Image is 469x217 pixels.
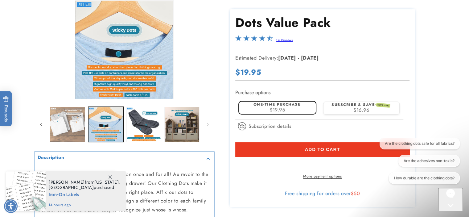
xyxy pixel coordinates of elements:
[354,190,360,197] span: 50
[376,103,390,108] span: SAVE 15%
[3,96,9,122] span: Rewards
[235,37,273,44] span: 4.4-star overall rating
[438,188,463,211] iframe: Gorgias live chat messenger
[351,190,354,197] span: $
[88,107,123,142] button: Load image 4 in gallery view
[126,107,162,142] button: Load image 5 in gallery view
[201,118,215,131] button: Slide right
[38,170,211,215] p: Say goodbye to laundry sorting confusion once and for all! Au revoir to the chaos when clothing i...
[49,202,120,208] span: 14 hours ago
[50,107,85,142] button: Load image 3 in gallery view
[235,142,409,156] button: Add to cart
[49,179,85,185] span: [PERSON_NAME]
[331,102,390,107] label: Subscribe & save
[235,67,261,77] span: $19.95
[235,190,409,197] div: Free shipping for orders over
[35,152,214,165] summary: Description
[278,54,296,61] strong: [DATE]
[34,118,48,131] button: Slide left
[4,199,18,213] div: Accessibility Menu
[49,185,94,190] span: [GEOGRAPHIC_DATA]
[164,107,200,142] button: Load image 6 in gallery view
[235,89,270,96] label: Purchase options
[249,123,291,130] span: Subscription details
[235,54,389,63] p: Estimated Delivery:
[38,155,64,161] h2: Description
[353,106,369,114] span: $16.96
[253,102,301,107] label: One-time purchase
[235,173,409,179] a: More payment options
[305,147,340,152] span: Add to cart
[376,138,463,189] iframe: Gorgias live chat conversation starters
[49,180,120,190] span: from , purchased
[276,38,293,43] a: 14 Reviews - open in a new tab
[49,190,120,198] span: Iron-On Labels
[301,54,319,61] strong: [DATE]
[269,106,285,113] span: $19.95
[94,179,119,185] span: [US_STATE]
[235,15,409,31] h1: Dots Value Pack
[298,54,299,61] strong: -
